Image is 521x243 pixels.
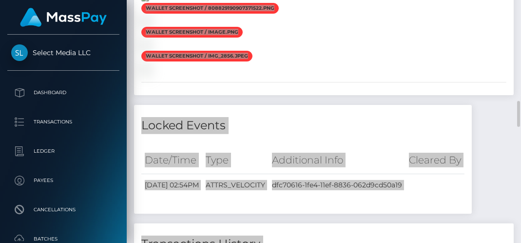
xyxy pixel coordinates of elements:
[141,41,149,49] img: 87e3b5c1-dd4b-4f87-aa61-8cf879496b28
[7,48,119,57] span: Select Media LLC
[11,85,116,100] p: Dashboard
[141,27,243,38] span: Wallet Screenshot / image.png
[141,51,252,61] span: Wallet Screenshot / IMG_2856.jpeg
[7,139,119,163] a: Ledger
[141,174,202,196] td: [DATE] 02:54PM
[7,198,119,222] a: Cancellations
[202,174,269,196] td: ATTRS_VELOCITY
[11,115,116,129] p: Transactions
[11,173,116,188] p: Payees
[11,202,116,217] p: Cancellations
[7,168,119,193] a: Payees
[202,147,269,174] th: Type
[269,147,405,174] th: Additional Info
[141,117,464,134] h4: Locked Events
[7,81,119,105] a: Dashboard
[7,110,119,134] a: Transactions
[11,44,28,61] img: Select Media LLC
[11,144,116,159] p: Ledger
[405,147,464,174] th: Cleared By
[272,181,402,189] a: dfc70616-1fe4-11ef-8836-062d9cd50a19
[141,3,279,14] span: Wallet Screenshot / 808829190907371522.png
[141,18,149,25] img: b156c5ee-ebb6-4f0c-bf1b-b0a0166972c3
[20,8,107,27] img: MassPay Logo
[141,147,202,174] th: Date/Time
[141,65,149,73] img: 9e04939d-624b-449e-9bcb-a309cc9d3646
